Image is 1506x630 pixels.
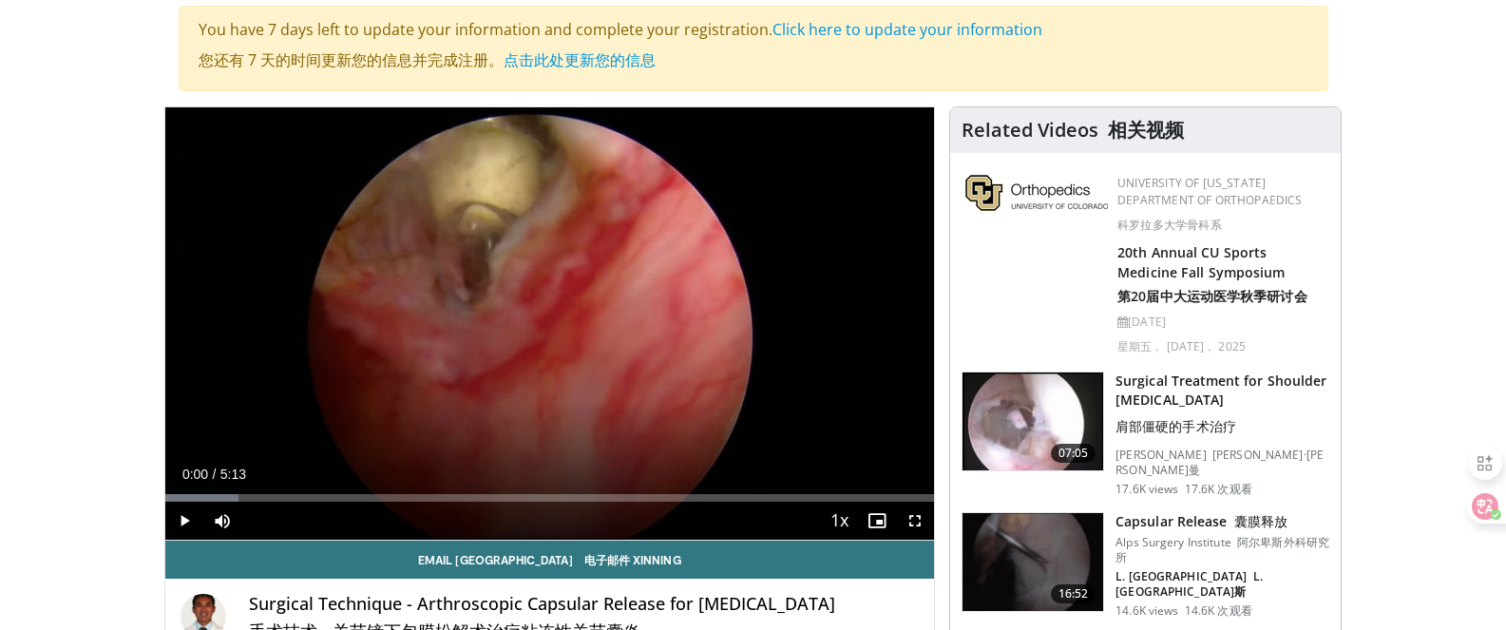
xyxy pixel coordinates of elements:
button: Mute [203,502,241,540]
h4: Related Videos [962,119,1184,142]
video-js: Video Player [165,107,935,541]
button: Playback Rate [820,502,858,540]
font: 囊膜释放 [1234,512,1287,530]
img: 355603a8-37da-49b6-856f-e00d7e9307d3.png.150x105_q85_autocrop_double_scale_upscale_version-0.2.png [965,175,1108,211]
button: Fullscreen [896,502,934,540]
font: [PERSON_NAME]·[PERSON_NAME]曼 [1115,447,1324,478]
div: Progress Bar [165,494,935,502]
font: 第20届中大运动医学秋季研讨会 [1117,287,1307,305]
img: 38867_0000_3.png.150x105_q85_crop-smart_upscale.jpg [963,372,1103,471]
a: University of [US_STATE] Department of Orthopaedics科罗拉多大学骨科系 [1117,175,1302,233]
font: 星期五， [DATE]， 2025 [1117,338,1246,354]
p: [PERSON_NAME] [1115,448,1329,478]
p: 14.6K views [1115,603,1252,619]
span: 07:05 [1051,444,1096,463]
p: 17.6K views [1115,482,1252,497]
a: 16:52 Capsular Release 囊膜释放 Alps Surgery Institute 阿尔卑斯外科研究所 L. [GEOGRAPHIC_DATA] L.[GEOGRAPHIC_D... [962,512,1329,619]
h3: Surgical Treatment for Shoulder [MEDICAL_DATA] [1115,372,1329,444]
font: 肩部僵硬的手术治疗 [1115,417,1236,435]
font: L.[GEOGRAPHIC_DATA]斯 [1115,568,1263,600]
font: 阿尔卑斯外科研究所 [1115,534,1329,565]
button: Enable picture-in-picture mode [858,502,896,540]
p: L. [GEOGRAPHIC_DATA] [1115,569,1329,600]
font: 17.6K 次观看 [1185,481,1252,497]
a: Email [GEOGRAPHIC_DATA] 电子邮件 XINNING [165,541,935,579]
span: 0:00 [182,467,208,482]
font: 电子邮件 XINNING [584,553,681,566]
a: 点击此处更新您的信息 [504,49,656,70]
button: Play [165,502,203,540]
span: 16:52 [1051,584,1096,603]
font: 14.6K 次观看 [1185,602,1252,619]
img: 38764_0000_3.png.150x105_q85_crop-smart_upscale.jpg [963,513,1103,612]
h3: Capsular Release [1115,512,1329,531]
span: / [213,467,217,482]
div: [DATE] [1117,314,1325,363]
font: 您还有 7 天的时间更新您的信息并完成注册。 [199,49,656,70]
font: 科罗拉多大学骨科系 [1117,217,1222,233]
a: Click here to update your information [772,19,1042,40]
font: 相关视频 [1108,117,1184,143]
div: You have 7 days left to update your information and complete your registration. [179,6,1328,91]
a: 20th Annual CU Sports Medicine Fall Symposium第20届中大运动医学秋季研讨会 [1117,243,1307,305]
p: Alps Surgery Institute [1115,535,1329,565]
span: 5:13 [220,467,246,482]
a: 07:05 Surgical Treatment for Shoulder [MEDICAL_DATA]肩部僵硬的手术治疗 [PERSON_NAME] [PERSON_NAME]·[PERSON... [962,372,1329,497]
